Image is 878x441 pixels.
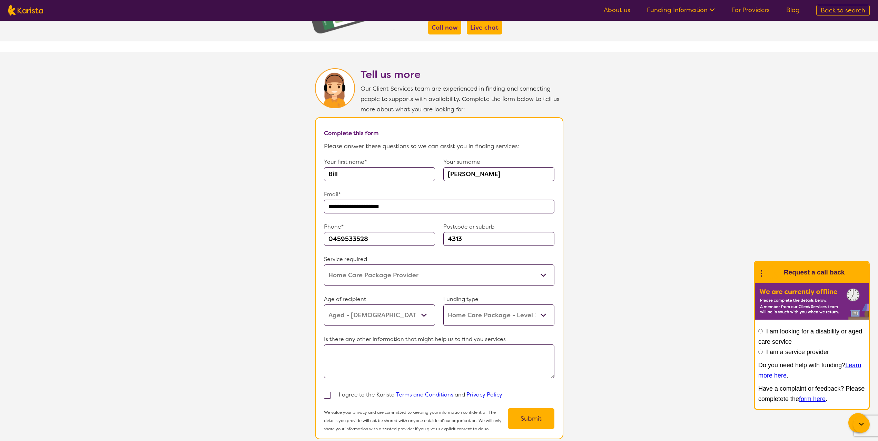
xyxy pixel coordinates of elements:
p: Age of recipient [324,294,435,304]
h1: Request a call back [784,267,845,278]
img: Karista Client Service [315,68,355,108]
a: Privacy Policy [466,391,502,398]
p: Your first name* [324,157,435,167]
label: I am looking for a disability or aged care service [758,328,862,345]
p: Service required [324,254,554,264]
p: We value your privacy and are committed to keeping your information confidential. The details you... [324,408,508,433]
a: Funding Information [647,6,715,14]
button: Channel Menu [848,413,868,432]
p: Email* [324,189,554,200]
a: About us [604,6,630,14]
img: Karista offline chat form to request call back [755,283,869,320]
p: Our Client Services team are experienced in finding and connecting people to supports with availa... [361,83,563,114]
span: Back to search [821,6,865,14]
a: Live chat [468,22,500,33]
a: Terms and Conditions [396,391,453,398]
b: Live chat [470,23,499,32]
a: For Providers [731,6,770,14]
img: Karista logo [8,5,43,16]
p: Is there any other information that might help us to find you services [324,334,554,344]
a: form here [799,395,826,402]
label: I am a service provider [766,349,829,355]
p: Your surname [443,157,554,167]
p: Do you need help with funding? . [758,360,865,381]
a: Blog [786,6,800,14]
p: Postcode or suburb [443,222,554,232]
b: Complete this form [324,129,379,137]
button: Submit [508,408,554,429]
p: I agree to the Karista and [339,390,502,400]
p: Have a complaint or feedback? Please completete the . [758,383,865,404]
p: Funding type [443,294,554,304]
h2: Tell us more [361,68,563,81]
p: Phone* [324,222,435,232]
b: Call now [432,23,458,32]
p: Please answer these questions so we can assist you in finding services: [324,141,554,151]
a: Back to search [816,5,870,16]
img: Karista [766,265,780,279]
a: Call now [430,22,460,33]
